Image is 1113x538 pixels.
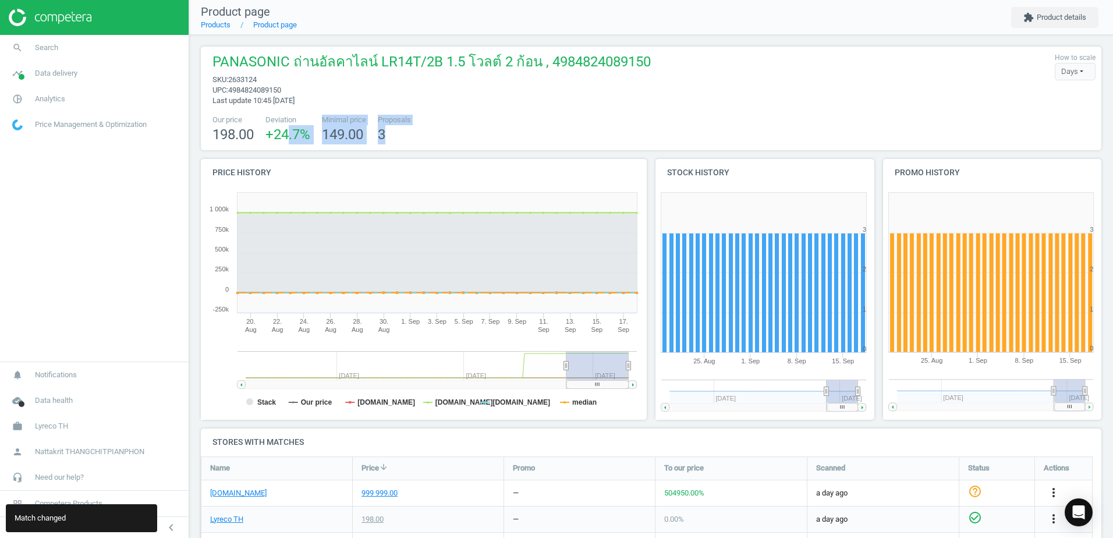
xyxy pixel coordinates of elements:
[215,246,229,253] text: 500k
[1090,266,1093,272] text: 2
[1090,306,1093,313] text: 1
[513,488,519,498] div: —
[481,318,500,325] tspan: 7. Sep
[513,463,535,473] span: Promo
[1065,498,1093,526] div: Open Intercom Messenger
[591,326,603,333] tspan: Sep
[401,318,420,325] tspan: 1. Sep
[455,318,473,325] tspan: 5. Sep
[35,421,68,431] span: Lyreco TH
[1047,512,1061,526] i: more_vert
[1044,463,1069,473] span: Actions
[380,318,388,325] tspan: 30.
[164,521,178,535] i: chevron_left
[832,358,854,364] tspan: 15. Sep
[6,88,29,110] i: pie_chart_outlined
[212,306,229,313] text: -250k
[6,364,29,386] i: notifications
[210,514,243,525] a: Lyreco TH
[664,463,704,473] span: To our price
[325,326,336,333] tspan: Aug
[35,395,73,406] span: Data health
[693,358,715,364] tspan: 25. Aug
[35,68,77,79] span: Data delivery
[593,318,601,325] tspan: 15.
[664,515,684,523] span: 0.00 %
[565,326,576,333] tspan: Sep
[246,318,255,325] tspan: 20.
[968,511,982,525] i: check_circle_outline
[322,126,363,143] span: 149.00
[513,514,519,525] div: —
[35,472,84,483] span: Need our help?
[863,306,866,313] text: 1
[326,318,335,325] tspan: 26.
[741,358,760,364] tspan: 1. Sep
[265,126,310,143] span: +24.7 %
[301,398,332,406] tspan: Our price
[35,498,102,509] span: Competera Products
[210,206,229,213] tspan: 1 000k
[378,115,411,125] span: Proposals
[212,115,254,125] span: Our price
[566,318,575,325] tspan: 13.
[228,86,281,94] span: 4984824089150
[353,318,361,325] tspan: 28.
[572,398,597,406] tspan: median
[788,358,806,364] tspan: 8. Sep
[6,62,29,84] i: timeline
[35,119,147,130] span: Price Management & Optimization
[816,514,950,525] span: a day ago
[969,358,987,364] tspan: 1. Sep
[212,96,295,105] span: Last update 10:45 [DATE]
[6,415,29,437] i: work
[273,318,282,325] tspan: 22.
[6,466,29,489] i: headset_mic
[378,126,385,143] span: 3
[6,390,29,412] i: cloud_done
[863,345,866,352] text: 0
[1015,358,1033,364] tspan: 8. Sep
[1047,512,1061,527] button: more_vert
[968,484,982,498] i: help_outline
[212,86,228,94] span: upc :
[265,115,310,125] span: Deviation
[157,520,186,535] button: chevron_left
[35,370,77,380] span: Notifications
[1055,53,1096,63] label: How to scale
[435,398,493,406] tspan: [DOMAIN_NAME]
[9,9,91,26] img: ajHJNr6hYgQAAAAASUVORK5CYII=
[201,159,647,186] h4: Price history
[253,20,297,29] a: Product page
[508,318,526,325] tspan: 9. Sep
[1055,63,1096,80] div: Days
[883,159,1102,186] h4: Promo history
[352,326,363,333] tspan: Aug
[1047,486,1061,500] i: more_vert
[863,266,866,272] text: 2
[968,463,990,473] span: Status
[212,75,228,84] span: sku :
[6,37,29,59] i: search
[619,318,628,325] tspan: 17.
[35,43,58,53] span: Search
[35,447,144,457] span: Nattakrit THANGCHITPIANPHON
[1023,12,1034,23] i: extension
[6,441,29,463] i: person
[863,226,866,233] text: 3
[272,326,283,333] tspan: Aug
[842,395,862,402] tspan: [DATE]
[212,126,254,143] span: 198.00
[210,488,267,498] a: [DOMAIN_NAME]
[215,226,229,233] text: 750k
[201,5,270,19] span: Product page
[361,514,384,525] div: 198.00
[1090,345,1093,352] text: 0
[539,318,548,325] tspan: 11.
[212,52,651,75] span: PANASONIC ถ่านอัลคาไลน์ LR14T/2B 1.5 โวลต์ 2 ก้อน , 4984824089150
[210,463,230,473] span: Name
[428,318,446,325] tspan: 3. Sep
[618,326,629,333] tspan: Sep
[379,462,388,472] i: arrow_downward
[201,429,1101,456] h4: Stores with matches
